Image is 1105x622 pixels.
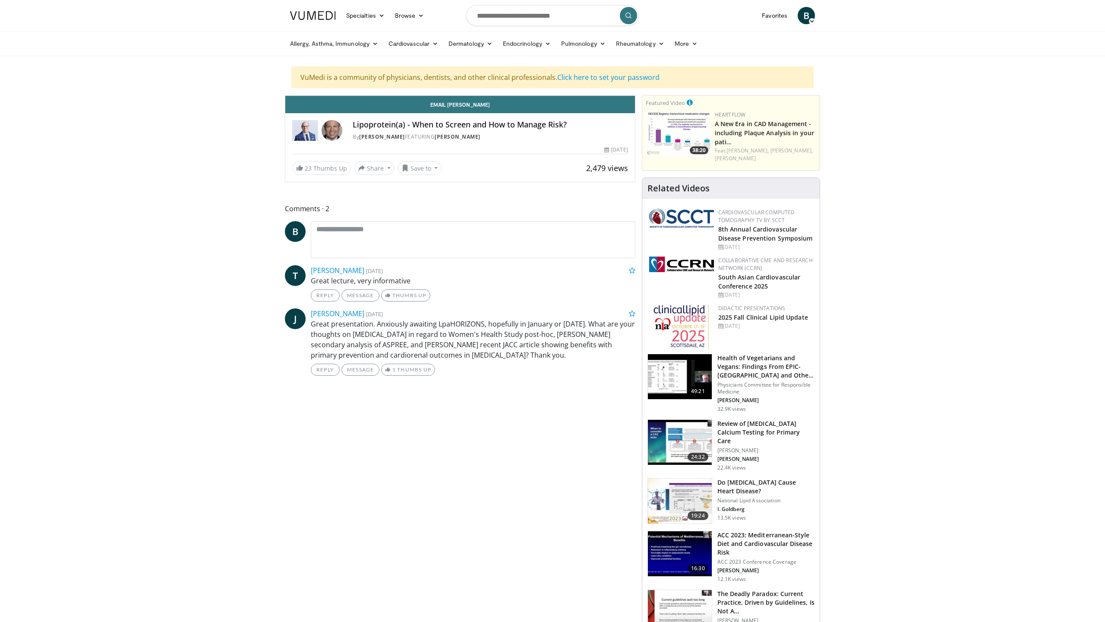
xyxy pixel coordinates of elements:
a: [PERSON_NAME], [770,147,813,154]
a: Reply [311,364,340,376]
a: [PERSON_NAME] [359,133,405,140]
h3: The Deadly Paradox: Current Practice, Driven by Guidelines, Is Not A… [717,590,815,616]
a: More [669,35,703,52]
span: 1 [392,366,396,373]
a: Cardiovascular [383,35,443,52]
a: Endocrinology [498,35,556,52]
a: Specialties [341,7,390,24]
a: South Asian Cardiovascular Conference 2025 [718,273,801,290]
span: 49:21 [688,387,708,396]
span: 16:30 [688,564,708,573]
p: [PERSON_NAME] [717,456,815,463]
a: [PERSON_NAME], [726,147,769,154]
p: 22.4K views [717,464,746,471]
a: 49:21 Health of Vegetarians and Vegans: Findings From EPIC-[GEOGRAPHIC_DATA] and Othe… Physicians... [647,354,815,413]
a: B [798,7,815,24]
video-js: Video Player [285,95,635,96]
a: Browse [390,7,429,24]
a: Message [341,364,379,376]
img: 738d0e2d-290f-4d89-8861-908fb8b721dc.150x105_q85_crop-smart_upscale.jpg [646,111,710,156]
h3: Do [MEDICAL_DATA] Cause Heart Disease? [717,478,815,495]
a: [PERSON_NAME] [715,155,756,162]
span: 38:20 [690,146,708,154]
a: A New Era in CAD Management - including Plaque Analysis in your pati… [715,120,814,146]
div: Feat. [715,147,816,162]
p: 32.9K views [717,406,746,413]
a: [PERSON_NAME] [311,309,364,318]
input: Search topics, interventions [466,5,639,26]
button: Share [354,161,395,175]
a: B [285,221,306,242]
a: [PERSON_NAME] [311,266,364,275]
img: VuMedi Logo [290,11,336,20]
img: Avatar [322,120,342,141]
div: [DATE] [718,243,813,251]
img: 51a70120-4f25-49cc-93a4-67582377e75f.png.150x105_q85_autocrop_double_scale_upscale_version-0.2.png [649,209,714,228]
a: Collaborative CME and Research Network (CCRN) [718,257,813,272]
a: 19:24 Do [MEDICAL_DATA] Cause Heart Disease? National Lipid Association I. Goldberg 13.5K views [647,478,815,524]
div: [DATE] [718,291,813,299]
h4: Lipoprotein(a) - When to Screen and How to Manage Risk? [353,120,628,130]
a: Message [341,289,379,301]
p: I. Goldberg [717,506,815,513]
img: Dr. Robert S. Rosenson [292,120,318,141]
p: Physicians Committee for Responsible Medicine [717,381,815,395]
div: [DATE] [718,322,813,330]
img: 0bfdbe78-0a99-479c-8700-0132d420b8cd.150x105_q85_crop-smart_upscale.jpg [648,479,712,524]
span: Comments 2 [285,203,635,214]
a: Cardiovascular Computed Tomography TV by SCCT [718,209,795,224]
a: 38:20 [646,111,710,156]
a: Dermatology [443,35,498,52]
a: Rheumatology [611,35,669,52]
p: [PERSON_NAME] [717,447,815,454]
p: 12.1K views [717,576,746,583]
div: [DATE] [604,146,628,154]
a: [PERSON_NAME] [435,133,480,140]
p: 13.5K views [717,514,746,521]
img: 606f2b51-b844-428b-aa21-8c0c72d5a896.150x105_q85_crop-smart_upscale.jpg [648,354,712,399]
span: 2,479 views [586,163,628,173]
a: Allergy, Asthma, Immunology [285,35,383,52]
a: Favorites [757,7,792,24]
h4: Related Videos [647,183,710,194]
a: 8th Annual Cardiovascular Disease Prevention Symposium [718,225,813,242]
a: J [285,308,306,329]
span: 19:24 [688,511,708,520]
div: Didactic Presentations [718,305,813,312]
a: Thumbs Up [381,289,430,301]
small: [DATE] [366,267,383,275]
div: VuMedi is a community of physicians, dentists, and other clinical professionals. [291,67,814,88]
img: b0c32e83-cd40-4939-b266-f52db6655e49.150x105_q85_crop-smart_upscale.jpg [648,531,712,576]
a: Pulmonology [556,35,611,52]
small: Featured Video [646,99,685,107]
a: 23 Thumbs Up [292,162,351,175]
a: Reply [311,289,340,301]
img: d65bce67-f81a-47c5-b47d-7b8806b59ca8.jpg.150x105_q85_autocrop_double_scale_upscale_version-0.2.jpg [654,305,709,350]
a: 1 Thumbs Up [381,364,435,376]
button: Save to [398,161,442,175]
p: Great presentation. Anxiously awaiting LpaHORIZONS, hopefully in January or [DATE]. What are your... [311,319,635,360]
h3: Review of [MEDICAL_DATA] Calcium Testing for Primary Care [717,419,815,445]
p: ACC 2023 Conference Coverage [717,559,815,565]
img: f4af32e0-a3f3-4dd9-8ed6-e543ca885e6d.150x105_q85_crop-smart_upscale.jpg [648,420,712,465]
p: [PERSON_NAME] [717,397,815,404]
a: Email [PERSON_NAME] [285,96,635,113]
span: 24:32 [688,453,708,461]
p: [PERSON_NAME] [717,567,815,574]
small: [DATE] [366,310,383,318]
img: a04ee3ba-8487-4636-b0fb-5e8d268f3737.png.150x105_q85_autocrop_double_scale_upscale_version-0.2.png [649,257,714,272]
a: T [285,265,306,286]
a: 16:30 ACC 2023: Mediterranean-Style Diet and Cardiovascular Disease Risk ACC 2023 Conference Cove... [647,531,815,583]
a: 2025 Fall Clinical Lipid Update [718,313,808,321]
p: National Lipid Association [717,497,815,504]
p: Great lecture, very informative [311,276,635,286]
a: Click here to set your password [557,73,660,82]
div: By FEATURING [353,133,628,141]
h3: ACC 2023: Mediterranean-Style Diet and Cardiovascular Disease Risk [717,531,815,557]
a: Heartflow [715,111,746,118]
a: 24:32 Review of [MEDICAL_DATA] Calcium Testing for Primary Care [PERSON_NAME] [PERSON_NAME] 22.4K... [647,419,815,471]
